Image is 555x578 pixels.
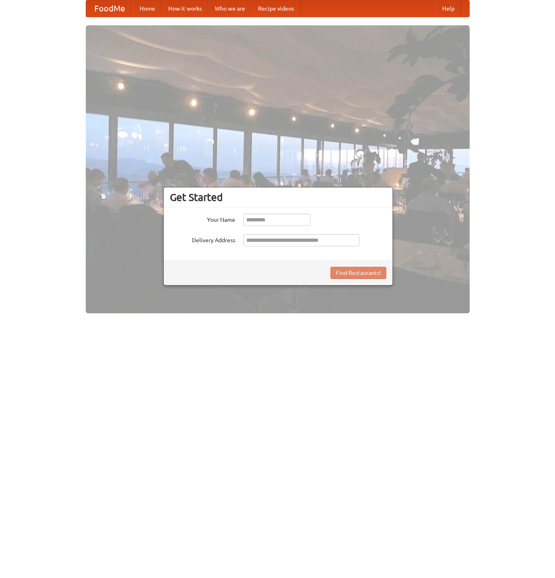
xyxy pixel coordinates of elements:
[170,214,235,224] label: Your Name
[86,0,133,17] a: FoodMe
[252,0,301,17] a: Recipe videos
[208,0,252,17] a: Who we are
[162,0,208,17] a: How it works
[436,0,461,17] a: Help
[330,267,386,279] button: Find Restaurants!
[170,191,386,203] h3: Get Started
[170,234,235,244] label: Delivery Address
[133,0,162,17] a: Home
